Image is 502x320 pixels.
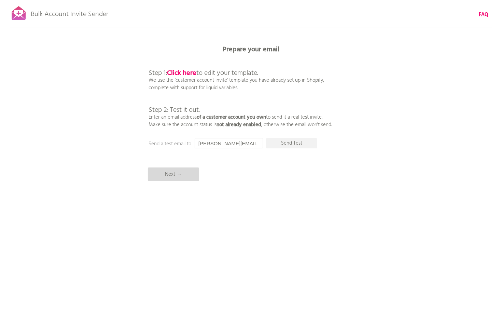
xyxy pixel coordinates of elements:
[266,138,317,148] p: Send Test
[217,121,261,129] b: not already enabled
[197,113,266,121] b: of a customer account you own
[31,4,108,21] p: Bulk Account Invite Sender
[479,11,488,18] a: FAQ
[149,140,285,148] p: Send a test email to
[149,105,200,116] span: Step 2: Test it out.
[149,68,258,79] span: Step 1: to edit your template.
[223,44,279,55] b: Prepare your email
[479,11,488,19] b: FAQ
[149,55,332,129] p: We use the 'customer account invite' template you have already set up in Shopify, complete with s...
[167,68,196,79] a: Click here
[148,168,199,181] p: Next →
